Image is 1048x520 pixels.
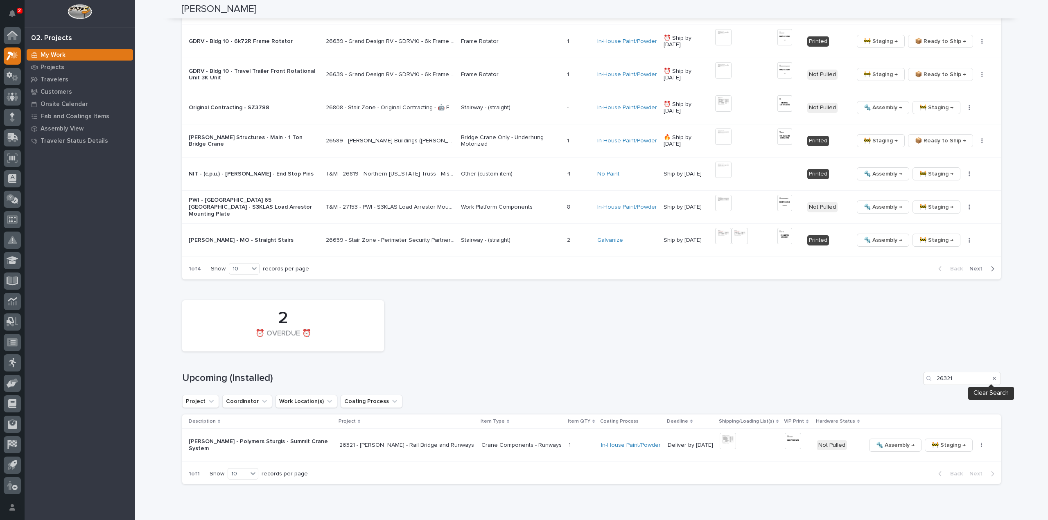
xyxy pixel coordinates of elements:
p: Projects [41,64,64,71]
a: In-House Paint/Powder [597,204,657,211]
p: Travelers [41,76,68,83]
p: Show [210,470,224,477]
p: Project [339,417,356,426]
tr: [PERSON_NAME] - MO - Straight Stairs26659 - Stair Zone - Perimeter Security Partners - MO - Strai... [182,224,1001,257]
p: VIP Print [784,417,804,426]
span: Next [969,470,987,477]
button: 🔩 Assembly → [857,101,909,114]
div: Printed [807,36,829,47]
p: GDRV - Bldg 10 - Travel Trailer Front Rotational Unit 3K Unit [189,68,319,82]
span: 📦 Ready to Ship → [915,70,966,79]
button: Back [932,265,966,272]
p: 8 [567,202,572,211]
p: 26639 - Grand Design RV - GDRV10 - 6k Frame Rotation Unit [326,36,456,45]
span: 📦 Ready to Ship → [915,36,966,46]
tr: GDRV - Bldg 10 - 6k72R Frame Rotator26639 - Grand Design RV - GDRV10 - 6k Frame Rotation Unit2663... [182,25,1001,58]
span: 🚧 Staging → [919,235,953,245]
button: Next [966,470,1001,477]
a: Travelers [25,73,135,86]
p: Ship by [DATE] [664,204,708,211]
button: 🔩 Assembly → [857,234,909,247]
p: Other (custom item) [461,171,560,178]
h1: Upcoming (Installed) [182,372,920,384]
a: Onsite Calendar [25,98,135,110]
p: 2 [567,235,572,244]
div: Not Pulled [807,70,838,80]
p: 26589 - Zook Buildings (Stoltzfus Structures) - 1 Ton Bridge [326,136,456,144]
p: ⏰ Ship by [DATE] [664,101,708,115]
p: Original Contracting - SZ3788 [189,104,319,111]
p: 1 [569,440,572,449]
tr: GDRV - Bldg 10 - Travel Trailer Front Rotational Unit 3K Unit26639 - Grand Design RV - GDRV10 - 6... [182,58,1001,91]
button: 🚧 Staging → [912,200,960,214]
p: records per page [262,470,308,477]
p: GDRV - Bldg 10 - 6k72R Frame Rotator [189,38,319,45]
p: Frame Rotator [461,38,560,45]
div: Not Pulled [807,103,838,113]
p: NIT - (c.p.u.) - [PERSON_NAME] - End Stop Pins [189,171,319,178]
span: 🔩 Assembly → [876,440,915,450]
p: 1 of 1 [182,464,206,484]
p: Frame Rotator [461,71,560,78]
button: Next [966,265,1001,272]
a: Assembly View [25,122,135,135]
p: Stairway - (straight) [461,104,560,111]
span: 🚧 Staging → [864,70,898,79]
tr: NIT - (c.p.u.) - [PERSON_NAME] - End Stop PinsT&M - 26819 - Northern [US_STATE] Truss - Misc. Pla... [182,158,1001,191]
span: 🔩 Assembly → [864,235,902,245]
button: Work Location(s) [276,395,337,408]
p: Onsite Calendar [41,101,88,108]
div: 10 [228,470,248,478]
p: records per page [263,266,309,272]
a: Projects [25,61,135,73]
div: 2 [196,308,370,329]
p: [PERSON_NAME] Structures - Main - 1 Ton Bridge Crane [189,134,319,148]
button: 🚧 Staging → [857,35,905,48]
p: Crane Components - Runways [481,442,562,449]
span: 🚧 Staging → [919,202,953,212]
p: Fab and Coatings Items [41,113,109,120]
span: Next [969,265,987,272]
p: ⏰ Ship by [DATE] [664,35,708,49]
span: 🔩 Assembly → [864,169,902,179]
h2: [PERSON_NAME] [181,3,257,15]
p: 1 [567,70,571,78]
tr: [PERSON_NAME] Structures - Main - 1 Ton Bridge Crane26589 - [PERSON_NAME] Buildings ([PERSON_NAME... [182,124,1001,158]
a: Traveler Status Details [25,135,135,147]
div: Printed [807,235,829,245]
a: In-House Paint/Powder [597,137,657,144]
span: 🔩 Assembly → [864,202,902,212]
p: Deliver by [DATE] [668,442,714,449]
div: 10 [229,265,249,273]
p: Shipping/Loading List(s) [719,417,774,426]
p: Item QTY [568,417,590,426]
tr: PWI - [GEOGRAPHIC_DATA] 65 [GEOGRAPHIC_DATA] - S3KLAS Load Arrestor Mounting PlateT&M - 27153 - P... [182,191,1001,224]
a: Fab and Coatings Items [25,110,135,122]
div: Not Pulled [807,202,838,212]
span: 🔩 Assembly → [864,103,902,113]
p: - [567,103,570,111]
p: Ship by [DATE] [664,171,708,178]
button: 📦 Ready to Ship → [908,35,973,48]
button: Coating Process [341,395,402,408]
p: [PERSON_NAME] - MO - Straight Stairs [189,237,319,244]
div: ⏰ OVERDUE ⏰ [196,329,370,347]
a: In-House Paint/Powder [601,442,661,449]
a: Galvanize [597,237,623,244]
button: 🔩 Assembly → [857,167,909,180]
span: 🚧 Staging → [919,103,953,113]
p: 4 [567,169,572,178]
span: Back [945,265,963,272]
button: 🚧 Staging → [857,68,905,81]
button: 🚧 Staging → [912,167,960,180]
a: My Work [25,49,135,61]
p: 🔥 Ship by [DATE] [664,134,708,148]
div: Not Pulled [817,440,847,450]
p: 1 [567,136,571,144]
p: Bridge Crane Only - Underhung Motorized [461,134,560,148]
span: Back [945,470,963,477]
p: 26321 - [PERSON_NAME] - Rail Bridge and Runways [339,440,476,449]
p: 1 [567,36,571,45]
tr: Original Contracting - SZ378826808 - Stair Zone - Original Contracting - 🤖 E-Commerce Stair Order... [182,91,1001,124]
p: Work Platform Components [461,204,560,211]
